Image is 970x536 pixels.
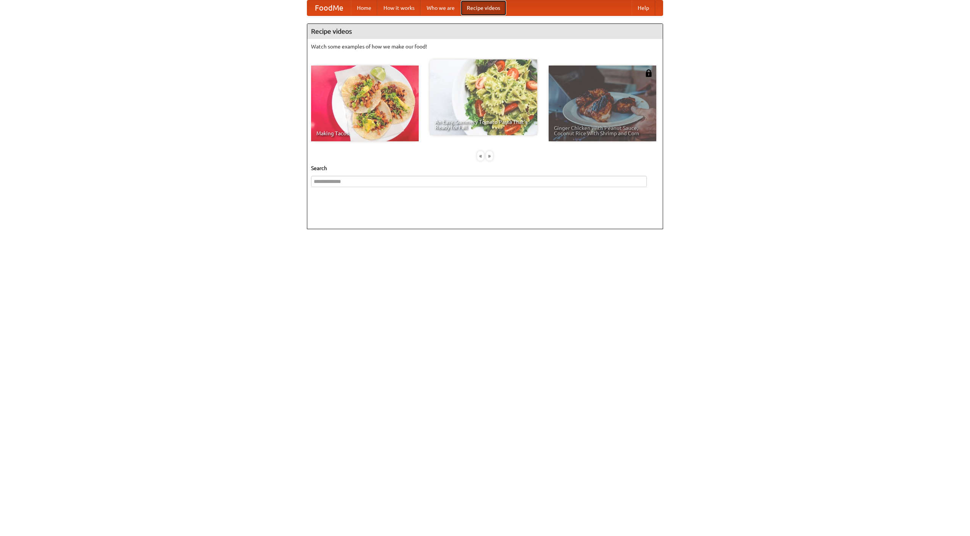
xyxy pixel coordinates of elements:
img: 483408.png [645,69,652,77]
span: An Easy, Summery Tomato Pasta That's Ready for Fall [435,119,532,130]
h4: Recipe videos [307,24,663,39]
a: Home [351,0,377,16]
a: How it works [377,0,421,16]
div: « [477,151,484,161]
p: Watch some examples of how we make our food! [311,43,659,50]
a: Making Tacos [311,66,419,141]
a: An Easy, Summery Tomato Pasta That's Ready for Fall [430,59,537,135]
a: Help [632,0,655,16]
div: » [486,151,493,161]
h5: Search [311,164,659,172]
a: Who we are [421,0,461,16]
span: Making Tacos [316,131,413,136]
a: FoodMe [307,0,351,16]
a: Recipe videos [461,0,506,16]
